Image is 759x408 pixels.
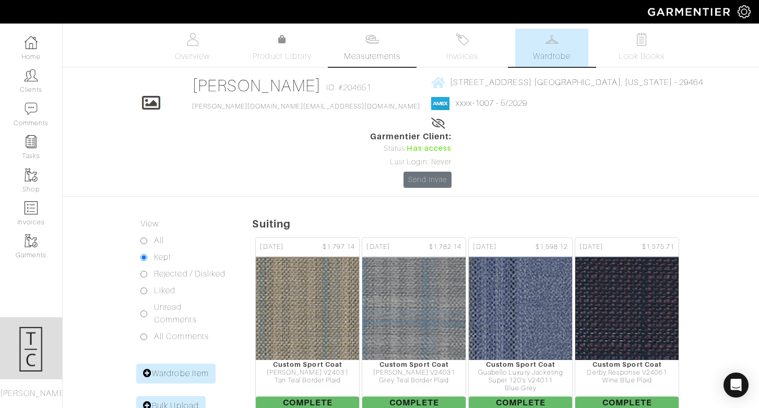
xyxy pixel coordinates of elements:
[362,361,466,368] div: Custom Sport Coat
[366,242,389,252] span: [DATE]
[533,50,571,63] span: Wardrobe
[233,256,596,361] img: 7ABGSF4XKREae7GMRsjcSpCb.jpg
[25,69,38,82] img: clients-icon-6bae9207a08558b7cb47a8932f037763ab4055f8c8b6bfacd5dc20c3e0201464.png
[425,29,499,67] a: Invoices
[469,385,572,392] div: Blue Grey
[256,369,359,377] div: [PERSON_NAME] V24031
[192,103,420,110] a: [PERSON_NAME][DOMAIN_NAME][EMAIL_ADDRESS][DOMAIN_NAME]
[256,377,359,385] div: Tan Teal Border Plaid
[365,33,378,46] img: measurements-466bbee1fd09ba9460f595b01e5d73f9e2bff037440d3c8f018324cb6cdf7a4a.svg
[154,330,209,343] label: All Comments
[536,242,568,252] span: $1,598.12
[336,29,409,67] a: Measurements
[446,50,478,63] span: Invoices
[253,50,312,63] span: Product Library
[192,76,321,95] a: [PERSON_NAME]
[246,33,319,63] a: Product Library
[469,369,572,385] div: Guabello Luxury Jacketing Super 120's V24011
[575,369,679,377] div: Derby Response V24061
[469,361,572,368] div: Custom Sport Coat
[260,242,283,252] span: [DATE]
[252,218,759,230] h5: Suiting
[362,369,466,377] div: [PERSON_NAME] V24031
[127,256,489,361] img: QyANyUn2eWFikHc8nttik3rq.jpg
[370,130,452,143] span: Garmentier Client:
[456,33,469,46] img: orders-27d20c2124de7fd6de4e0e44c1d41de31381a507db9b33961299e4e07d508b8c.svg
[156,29,229,67] a: Overview
[605,29,678,67] a: Look Books
[154,234,164,247] label: All
[450,78,703,87] span: [STREET_ADDRESS] [GEOGRAPHIC_DATA], [US_STATE] - 29464
[643,3,738,21] img: garmentier-logo-header-white-b43fb05a5012e4ada735d5af1a66efaba907eab6374d6393d1fbf88cb4ef424d.png
[326,81,372,94] span: ID: #204651
[738,5,751,18] img: gear-icon-white-bd11855cb880d31180b6d7d6211b90ccbf57a29d726f0c71d8c61bd08dd39cc2.png
[256,361,359,368] div: Custom Sport Coat
[175,50,210,63] span: Overview
[635,33,648,46] img: todo-9ac3debb85659649dc8f770b8b6100bb5dab4b48dedcbae339e5042a72dfd3cc.svg
[579,242,602,252] span: [DATE]
[25,169,38,182] img: garments-icon-b7da505a4dc4fd61783c78ac3ca0ef83fa9d6f193b1c9dc38574b1d14d53ca28.png
[431,76,703,89] a: [STREET_ADDRESS] [GEOGRAPHIC_DATA], [US_STATE] - 29464
[323,242,355,252] span: $1,797.14
[370,143,452,154] div: Status:
[25,135,38,148] img: reminder-icon-8004d30b9f0a5d33ae49ab947aed9ed385cf756f9e5892f1edd6e32f2345188e.png
[154,301,226,326] label: Unread Comments
[431,97,449,110] img: american_express-1200034d2e149cdf2cc7894a33a747db654cf6f8355cb502592f1d228b2ac700.png
[407,143,452,154] span: Has access
[724,373,749,398] div: Open Intercom Messenger
[456,99,527,108] a: xxxx-1007 - 5/2029
[340,256,702,361] img: QrdV42E4oDdjhnjpkLRBnJhm.jpg
[140,218,160,230] label: View:
[136,364,216,383] a: Wardrobe Item
[515,29,588,67] a: Wardrobe
[154,268,226,280] label: Rejected / Disliked
[25,234,38,247] img: garments-icon-b7da505a4dc4fd61783c78ac3ca0ef83fa9d6f193b1c9dc38574b1d14d53ca28.png
[154,284,175,297] label: Liked
[25,201,38,214] img: orders-icon-0abe47150d42831381b5fb84f609e132dff9fe21cb692f30cb5eec754e2cba89.png
[25,36,38,49] img: dashboard-icon-dbcd8f5a0b271acd01030246c82b418ddd0df26cd7fceb0bd07c9910d44c42f6.png
[344,50,401,63] span: Measurements
[370,157,452,168] div: Last Login: Never
[619,50,665,63] span: Look Books
[186,33,199,46] img: basicinfo-40fd8af6dae0f16599ec9e87c0ef1c0a1fdea2edbe929e3d69a839185d80c458.svg
[404,172,452,188] a: Send Invite
[473,242,496,252] span: [DATE]
[575,361,679,368] div: Custom Sport Coat
[429,242,461,252] span: $1,782.14
[642,242,674,252] span: $1,575.71
[154,251,171,263] label: Kept
[575,377,679,385] div: Wine Blue Plaid
[545,33,559,46] img: wardrobe-487a4870c1b7c33e795ec22d11cfc2ed9d08956e64fb3008fe2437562e282088.svg
[362,377,466,385] div: Grey Teal Border Plaid
[25,102,38,115] img: comment-icon-a0a6a9ef722e966f86d9cbdc48e553b5cf19dbc54f86b18d962a5391bc8f6eb6.png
